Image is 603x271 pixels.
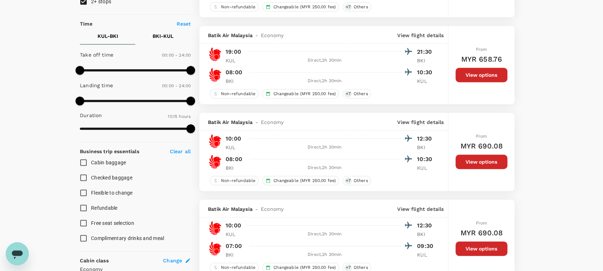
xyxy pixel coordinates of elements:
[253,32,261,39] span: -
[248,77,401,85] div: Direct , 2h 30min
[253,205,261,213] span: -
[271,4,339,10] span: Changeable (MYR 250.00 fee)
[417,155,435,164] p: 10:30
[343,89,371,98] div: +7Others
[344,178,352,184] span: + 7
[98,32,118,40] p: KUL - BKI
[417,164,435,172] p: KUL
[417,144,435,151] p: BKI
[80,112,102,119] p: Duration
[226,57,244,64] p: KUL
[91,160,126,165] span: Cabin baggage
[91,190,133,196] span: Flexible to change
[91,175,132,181] span: Checked baggage
[397,32,444,39] p: View flight details
[271,265,339,271] span: Changeable (MYR 250.00 fee)
[208,119,253,126] span: Batik Air Malaysia
[80,258,109,263] strong: Cabin class
[80,82,113,89] p: Landing time
[226,77,244,85] p: BKI
[226,231,244,238] p: KUL
[208,134,222,148] img: OD
[397,119,444,126] p: View flight details
[460,227,503,239] h6: MYR 690.08
[208,205,253,213] span: Batik Air Malaysia
[248,57,401,64] div: Direct , 2h 30min
[417,77,435,85] p: KUL
[218,91,258,97] span: Non-refundable
[226,48,241,56] p: 19:00
[350,91,371,97] span: Others
[208,241,222,256] img: OD
[261,32,284,39] span: Economy
[344,91,352,97] span: + 7
[208,32,253,39] span: Batik Air Malaysia
[80,20,92,27] p: Time
[417,134,435,143] p: 12:30
[218,4,258,10] span: Non-refundable
[162,83,191,88] span: 00:00 - 24:00
[210,2,259,12] div: Non-refundable
[271,91,339,97] span: Changeable (MYR 250.00 fee)
[226,164,244,172] p: BKI
[226,144,244,151] p: KUL
[210,176,259,185] div: Non-refundable
[162,53,191,58] span: 00:00 - 24:00
[253,119,261,126] span: -
[163,257,182,264] span: Change
[248,164,401,172] div: Direct , 2h 30min
[350,178,371,184] span: Others
[168,114,191,119] span: 10.15 hours
[350,4,371,10] span: Others
[455,68,507,82] button: View options
[417,242,435,250] p: 09:30
[248,231,401,238] div: Direct , 2h 30min
[261,119,284,126] span: Economy
[208,68,222,82] img: OD
[248,251,401,258] div: Direct , 2h 30min
[261,205,284,213] span: Economy
[226,134,241,143] p: 10:00
[248,144,401,151] div: Direct , 2h 30min
[476,221,487,226] span: From
[476,47,487,52] span: From
[461,53,502,65] h6: MYR 658.76
[226,251,244,258] p: BKI
[218,178,258,184] span: Non-refundable
[343,176,371,185] div: +7Others
[476,134,487,139] span: From
[208,47,222,62] img: OD
[218,265,258,271] span: Non-refundable
[210,89,259,98] div: Non-refundable
[226,155,242,164] p: 08:00
[262,176,339,185] div: Changeable (MYR 250.00 fee)
[226,68,242,77] p: 08:00
[80,51,113,58] p: Take off time
[91,205,118,211] span: Refundable
[226,242,242,250] p: 07:00
[343,2,371,12] div: +7Others
[91,220,134,226] span: Free seat selection
[417,57,435,64] p: BKI
[417,68,435,77] p: 10:30
[208,221,222,235] img: OD
[262,2,339,12] div: Changeable (MYR 250.00 fee)
[417,231,435,238] p: BKI
[80,148,139,154] strong: Business trip essentials
[417,48,435,56] p: 21:30
[455,155,507,169] button: View options
[153,32,173,40] p: BKI - KUL
[271,178,339,184] span: Changeable (MYR 250.00 fee)
[170,148,191,155] p: Clear all
[417,221,435,230] p: 12:30
[417,251,435,258] p: KUL
[91,235,164,241] span: Complimentary drinks and meal
[226,221,241,230] p: 10:00
[344,265,352,271] span: + 7
[397,205,444,213] p: View flight details
[460,140,503,152] h6: MYR 690.08
[262,89,339,98] div: Changeable (MYR 250.00 fee)
[344,4,352,10] span: + 7
[455,241,507,256] button: View options
[350,265,371,271] span: Others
